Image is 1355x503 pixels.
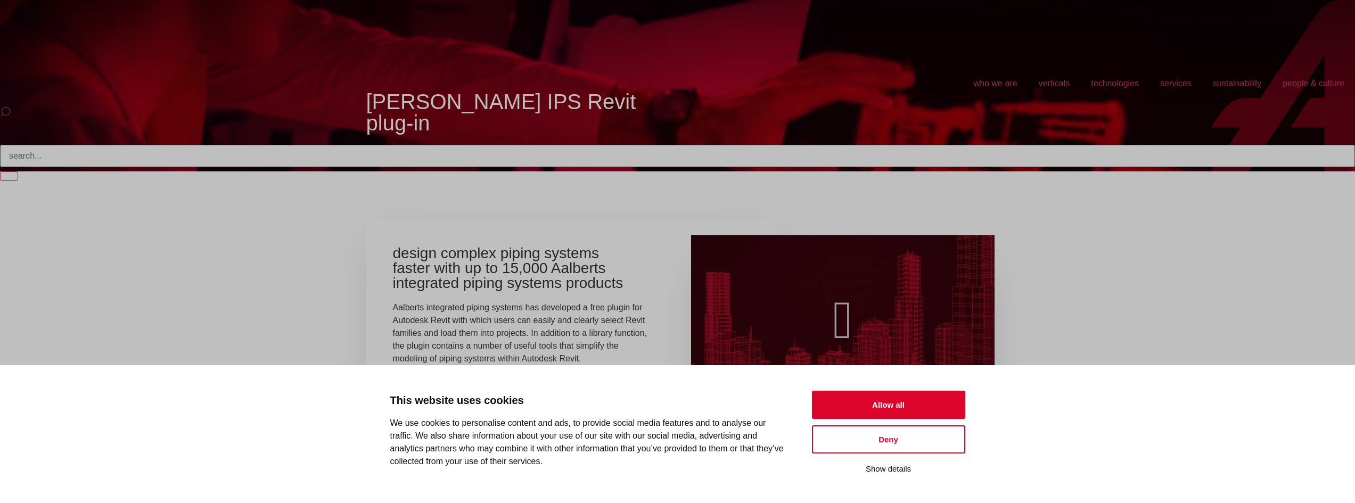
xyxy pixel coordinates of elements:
a: sustainability [1202,71,1272,96]
button: Show details [812,460,965,477]
button: Deny [812,425,965,453]
a: who we are [963,71,1028,96]
a: verticals [1028,71,1081,96]
button: Allow all [812,391,965,419]
a: people & culture [1272,71,1355,96]
a: technologies [1080,71,1149,96]
a: services [1149,71,1202,96]
p: We use cookies to personalise content and ads, to provide social media features and to analyse ou... [390,417,786,468]
p: This website uses cookies [390,392,786,408]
